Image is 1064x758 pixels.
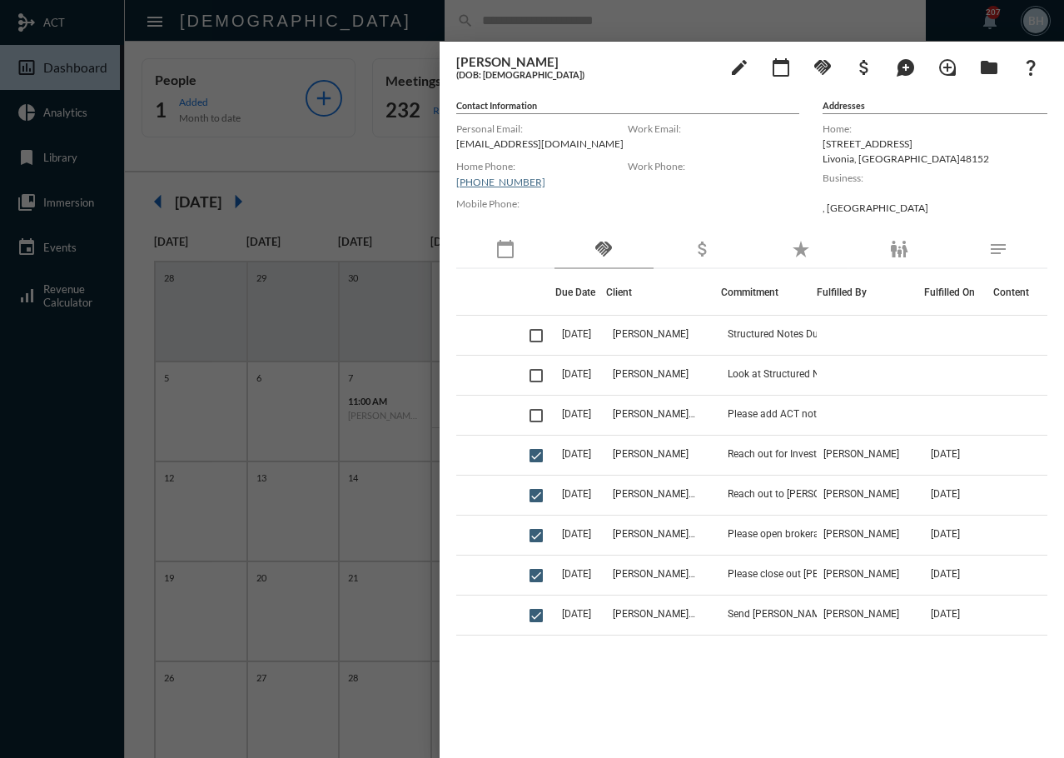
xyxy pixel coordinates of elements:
span: Please close out [PERSON_NAME] [PERSON_NAME] [728,568,894,580]
th: Due Date [555,269,606,316]
label: Work Phone: [628,160,799,172]
label: Mobile Phone: [456,197,628,210]
span: [DATE] [562,408,591,420]
a: [PHONE_NUMBER] [456,176,545,188]
label: Work Email: [628,122,799,135]
span: [PERSON_NAME] [613,448,689,460]
span: [PERSON_NAME] - [PERSON_NAME] [613,568,696,580]
span: [DATE] [562,608,591,620]
mat-icon: calendar_today [495,239,515,259]
mat-icon: calendar_today [771,57,791,77]
span: [DATE] [562,448,591,460]
mat-icon: edit [729,57,749,77]
span: [DATE] [562,488,591,500]
span: Please add ACT notes for all accounts [728,408,894,420]
mat-icon: attach_money [854,57,874,77]
span: Look at Structured Nots for Oct [728,368,867,380]
label: Business: [823,172,1047,184]
span: Please open brokerage account for [PERSON_NAME] and [PERSON_NAME]. [PERSON_NAME] [PERSON_NAME] ac... [728,528,894,540]
label: Personal Email: [456,122,628,135]
span: [DATE] [562,568,591,580]
span: [DATE] [931,608,960,620]
p: [EMAIL_ADDRESS][DOMAIN_NAME] [456,137,628,150]
mat-icon: question_mark [1021,57,1041,77]
button: Add meeting [764,50,798,83]
span: [PERSON_NAME] [613,328,689,340]
button: Add Introduction [931,50,964,83]
span: [DATE] [931,528,960,540]
button: Add Mention [889,50,922,83]
h5: Contact Information [456,100,799,114]
span: Reach out for Investment Review meeting and [PERSON_NAME] RMD from Allianz annuity [728,448,894,460]
span: Structured Notes Due Nov 3oth and 12/2 2026 [728,328,894,340]
span: [PERSON_NAME] - [PERSON_NAME] [613,528,696,540]
th: Client [606,269,722,316]
span: [DATE] [931,448,960,460]
button: Archives [972,50,1006,83]
span: [PERSON_NAME] [823,568,899,580]
span: [PERSON_NAME] [823,448,899,460]
p: , [GEOGRAPHIC_DATA] [823,202,1047,214]
label: Home Phone: [456,160,628,172]
span: [PERSON_NAME] - [PERSON_NAME] [613,608,696,620]
label: Home: [823,122,1047,135]
button: What If? [1014,50,1047,83]
p: [STREET_ADDRESS] [823,137,1047,150]
mat-icon: maps_ugc [896,57,916,77]
span: [DATE] [931,488,960,500]
mat-icon: notes [988,239,1008,259]
span: [PERSON_NAME] - [PERSON_NAME] [613,488,696,500]
h5: (DOB: [DEMOGRAPHIC_DATA]) [456,69,714,80]
span: Reach out to [PERSON_NAME] and [PERSON_NAME] Million for meeting [728,488,894,500]
span: [DATE] [931,568,960,580]
mat-icon: folder [979,57,999,77]
span: [PERSON_NAME] [823,608,899,620]
mat-icon: handshake [594,239,614,259]
mat-icon: loupe [937,57,957,77]
th: Fulfilled On [924,269,985,316]
button: Add Commitment [806,50,839,83]
mat-icon: attach_money [693,239,713,259]
p: Livonia , [GEOGRAPHIC_DATA] 48152 [823,152,1047,165]
button: edit person [723,50,756,83]
span: [PERSON_NAME] - [PERSON_NAME] [613,408,696,420]
span: [DATE] [562,368,591,380]
span: [PERSON_NAME] [823,528,899,540]
span: [PERSON_NAME] [823,488,899,500]
th: Fulfilled By [817,269,923,316]
span: [PERSON_NAME] [613,368,689,380]
mat-icon: handshake [813,57,833,77]
th: Content [985,269,1047,316]
h3: [PERSON_NAME] [456,54,714,69]
span: [DATE] [562,328,591,340]
th: Commitment [721,269,817,316]
span: [DATE] [562,528,591,540]
mat-icon: family_restroom [889,239,909,259]
button: Add Business [848,50,881,83]
h5: Addresses [823,100,1047,114]
span: Send [PERSON_NAME] Distribution form for [PERSON_NAME]. 10k distribution. [728,608,894,620]
mat-icon: star_rate [791,239,811,259]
